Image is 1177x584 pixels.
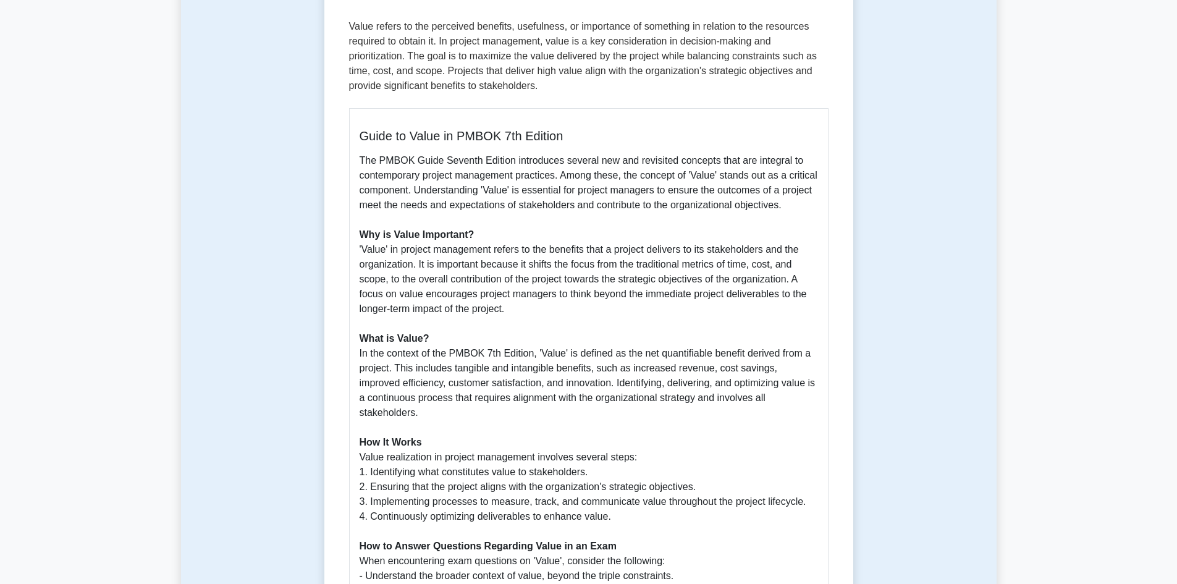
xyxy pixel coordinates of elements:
b: Why is Value Important? [360,229,475,240]
b: How to Answer Questions Regarding Value in an Exam [360,541,617,551]
h5: Guide to Value in PMBOK 7th Edition [360,129,818,143]
b: How It Works [360,437,422,447]
p: Value refers to the perceived benefits, usefulness, or importance of something in relation to the... [349,19,829,98]
b: What is Value? [360,333,429,344]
